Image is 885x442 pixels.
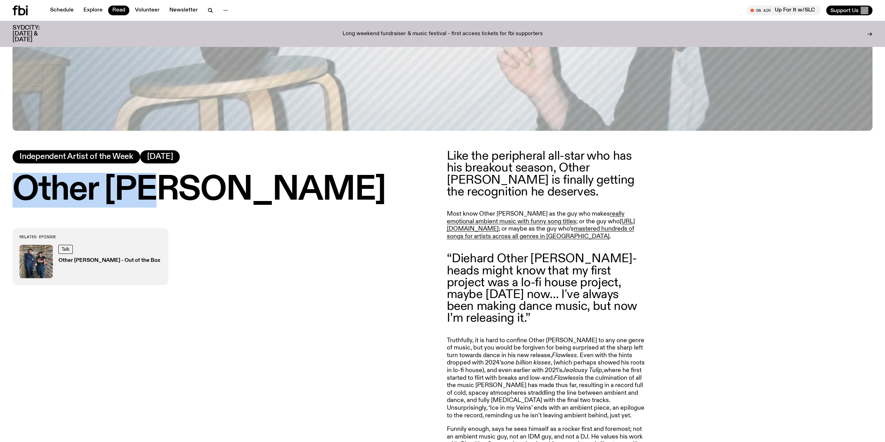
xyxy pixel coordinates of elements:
a: really emotional ambient music with funny song titles [447,211,625,225]
h3: Related Episode [19,235,161,239]
a: Read [108,6,129,15]
h3: SYDCITY: [DATE] & [DATE] [13,25,57,43]
p: Long weekend fundraiser & music festival - first access tickets for fbi supporters [343,31,543,37]
span: Support Us [830,7,859,14]
h1: Other [PERSON_NAME] [13,175,439,206]
a: mastered hundreds of songs for artists across all genres in [GEOGRAPHIC_DATA] [447,226,634,240]
em: Jealousy Tulip, [562,367,604,373]
em: one billion kisses [504,360,551,366]
p: Like the peripheral all-star who has his breakout season, Other [PERSON_NAME] is finally getting ... [447,150,647,198]
a: Explore [79,6,107,15]
em: Flawless [552,352,577,359]
p: Truthfully, it is hard to confine Other [PERSON_NAME] to any one genre of music, but you would be... [447,337,647,420]
button: On AirUp For It w/SLC [747,6,821,15]
h3: Other [PERSON_NAME] - Out of the Box [58,258,160,263]
a: Newsletter [165,6,202,15]
span: Independent Artist of the Week [19,153,133,161]
button: Support Us [826,6,872,15]
blockquote: “Diehard Other [PERSON_NAME]-heads might know that my first project was a lo-fi house project, ma... [447,253,647,324]
span: [DATE] [147,153,173,161]
a: Schedule [46,6,78,15]
p: Most know Other [PERSON_NAME] as the guy who makes ; or the guy who ; or maybe as the guy who’s . [447,210,647,240]
a: Volunteer [131,6,164,15]
img: Matt Do & Other Joe [19,245,53,278]
em: Flawless [554,375,579,381]
a: Matt Do & Other JoeTalkOther [PERSON_NAME] - Out of the Box [19,245,161,278]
